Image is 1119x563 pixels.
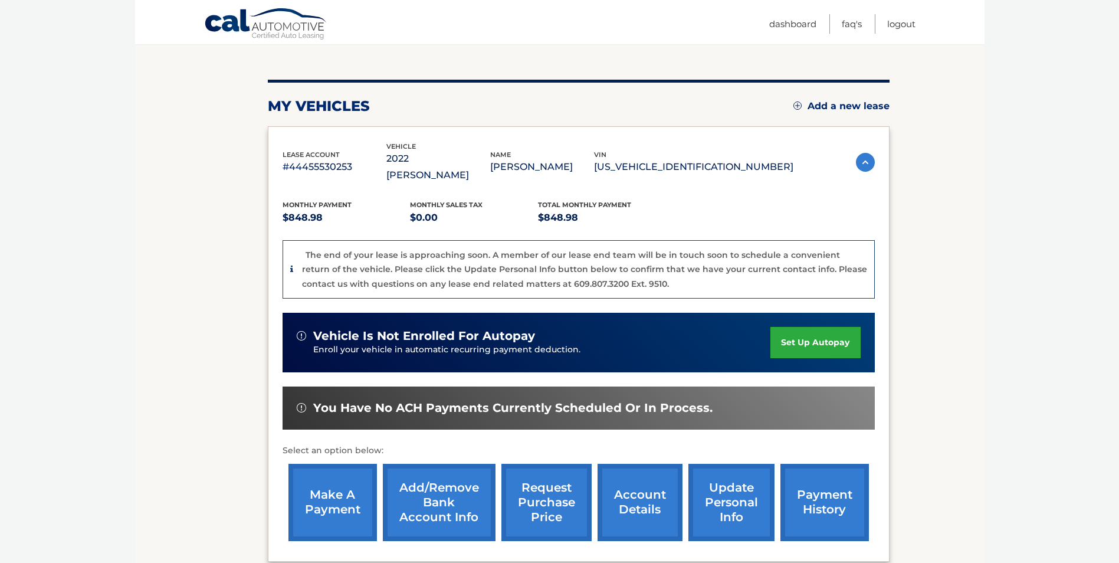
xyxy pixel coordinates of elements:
[598,464,682,541] a: account details
[538,210,666,226] p: $848.98
[268,97,370,115] h2: my vehicles
[313,401,713,415] span: You have no ACH payments currently scheduled or in process.
[410,201,483,209] span: Monthly sales Tax
[594,150,606,159] span: vin
[283,210,411,226] p: $848.98
[490,150,511,159] span: name
[297,331,306,341] img: alert-white.svg
[288,464,377,541] a: make a payment
[313,329,535,343] span: vehicle is not enrolled for autopay
[501,464,592,541] a: request purchase price
[770,327,860,358] a: set up autopay
[386,142,416,150] span: vehicle
[780,464,869,541] a: payment history
[793,102,802,110] img: add.svg
[283,150,340,159] span: lease account
[688,464,775,541] a: update personal info
[204,8,328,42] a: Cal Automotive
[283,159,386,175] p: #44455530253
[386,150,490,184] p: 2022 [PERSON_NAME]
[383,464,495,541] a: Add/Remove bank account info
[594,159,793,175] p: [US_VEHICLE_IDENTIFICATION_NUMBER]
[769,14,816,34] a: Dashboard
[313,343,771,356] p: Enroll your vehicle in automatic recurring payment deduction.
[283,201,352,209] span: Monthly Payment
[856,153,875,172] img: accordion-active.svg
[887,14,915,34] a: Logout
[538,201,631,209] span: Total Monthly Payment
[793,100,890,112] a: Add a new lease
[842,14,862,34] a: FAQ's
[302,250,867,289] p: The end of your lease is approaching soon. A member of our lease end team will be in touch soon t...
[490,159,594,175] p: [PERSON_NAME]
[283,444,875,458] p: Select an option below:
[410,210,538,226] p: $0.00
[297,403,306,413] img: alert-white.svg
